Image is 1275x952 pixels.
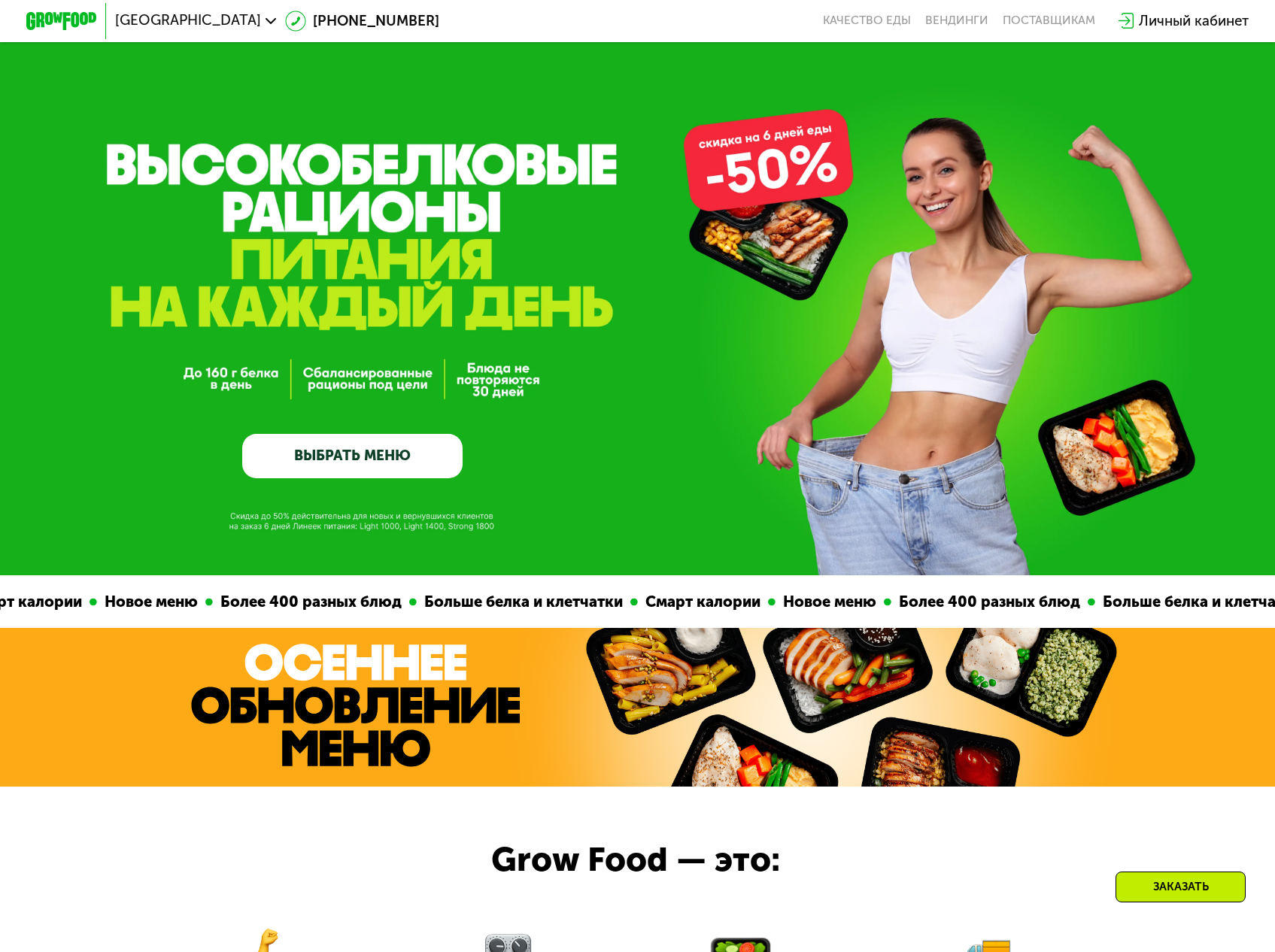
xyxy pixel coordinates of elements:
div: Новое меню [770,590,878,614]
div: Более 400 разных блюд [207,590,403,614]
a: Вендинги [925,14,988,28]
a: [PHONE_NUMBER] [285,11,440,32]
div: поставщикам [1003,14,1095,28]
a: ВЫБРАТЬ МЕНЮ [242,434,463,478]
div: Новое меню [91,590,199,614]
div: Больше белка и клетчатки [411,590,624,614]
div: Смарт калории [632,590,762,614]
div: Заказать [1116,872,1246,902]
div: Grow Food — это: [491,835,829,886]
div: Личный кабинет [1139,11,1249,32]
a: Качество еды [823,14,911,28]
span: [GEOGRAPHIC_DATA] [115,14,261,28]
div: Более 400 разных блюд [885,590,1082,614]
